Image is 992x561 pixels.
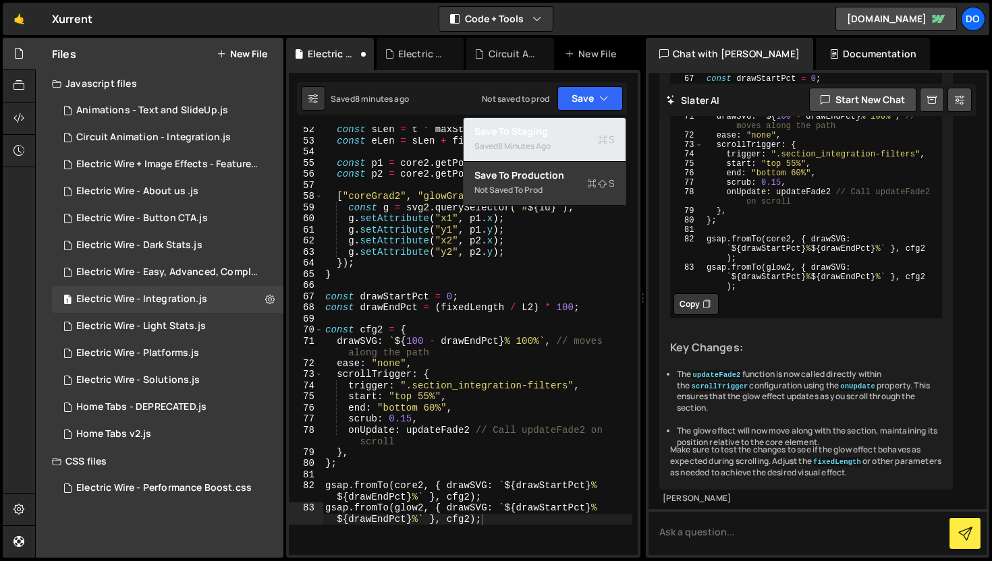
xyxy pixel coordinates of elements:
[289,180,323,191] div: 57
[474,169,615,182] div: Save to Production
[398,47,448,61] div: Electric Wire - Easy, Advanced, Complete.js
[76,266,263,278] div: Electric Wire - Easy, Advanced, Complete.js
[289,358,323,370] div: 72
[289,124,323,136] div: 52
[816,38,930,70] div: Documentation
[289,202,323,214] div: 59
[671,235,702,263] div: 82
[439,7,553,31] button: Code + Tools
[289,380,323,392] div: 74
[671,140,702,150] div: 73
[474,182,615,198] div: Not saved to prod
[835,7,957,31] a: [DOMAIN_NAME]
[76,212,208,225] div: Electric Wire - Button CTA.js
[289,403,323,414] div: 76
[671,169,702,178] div: 76
[289,369,323,380] div: 73
[52,394,283,421] div: 13741/34720.js
[36,448,283,475] div: CSS files
[671,225,702,235] div: 81
[76,374,200,386] div: Electric Wire - Solutions.js
[464,118,626,162] button: Save to StagingS Saved8 minutes ago
[671,178,702,187] div: 77
[52,367,283,394] div: 13741/39667.js
[671,159,702,169] div: 75
[52,421,283,448] div: 13741/35121.js
[289,247,323,258] div: 63
[289,280,323,291] div: 66
[289,213,323,225] div: 60
[598,133,615,146] span: S
[52,475,283,502] div: 13741/39772.css
[76,293,207,305] div: Electric Wire - Integration.js
[482,93,549,105] div: Not saved to prod
[217,49,267,59] button: New File
[673,293,719,315] button: Copy
[76,239,202,252] div: Electric Wire - Dark Stats.js
[289,469,323,481] div: 81
[671,187,702,206] div: 78
[289,258,323,269] div: 64
[666,94,720,107] h2: Slater AI
[76,105,228,117] div: Animations - Text and SlideUp.js
[557,86,623,111] button: Save
[489,47,539,61] div: Circuit Animation - Integration.js
[289,191,323,202] div: 58
[289,447,323,459] div: 79
[690,382,749,391] code: scrollTrigger
[289,169,323,180] div: 56
[671,74,702,84] div: 67
[289,314,323,325] div: 69
[671,216,702,225] div: 80
[52,47,76,61] h2: Files
[52,205,283,232] div: 13741/39731.js
[52,313,283,340] div: 13741/39781.js
[289,336,323,358] div: 71
[565,47,622,61] div: New File
[52,232,283,259] div: 13741/39773.js
[52,259,288,286] div: 13741/39793.js
[289,225,323,236] div: 61
[646,38,813,70] div: Chat with [PERSON_NAME]
[671,131,702,140] div: 72
[76,131,231,144] div: Circuit Animation - Integration.js
[289,480,323,502] div: 82
[961,7,985,31] a: Do
[498,140,551,152] div: 8 minutes ago
[663,493,949,504] div: [PERSON_NAME]
[52,124,283,151] div: 13741/45029.js
[474,125,615,138] div: Save to Staging
[671,150,702,159] div: 74
[331,93,409,105] div: Saved
[52,340,283,367] div: 13741/39729.js
[52,178,283,205] div: 13741/40873.js
[289,324,323,336] div: 70
[289,269,323,280] div: 65
[474,138,615,154] div: Saved
[289,391,323,403] div: 75
[289,235,323,247] div: 62
[3,3,36,35] a: 🤙
[36,70,283,97] div: Javascript files
[76,428,151,440] div: Home Tabs v2.js
[289,413,323,425] div: 77
[52,151,288,178] div: 13741/39792.js
[76,320,206,332] div: Electric Wire - Light Stats.js
[289,291,323,303] div: 67
[671,263,702,291] div: 83
[289,146,323,158] div: 54
[76,401,206,413] div: Home Tabs - DEPRECATED.js
[52,11,92,27] div: Xurrent
[289,302,323,314] div: 68
[670,341,942,354] h3: Key Changes:
[809,88,916,112] button: Start new chat
[839,382,877,391] code: onUpdate
[308,47,358,61] div: Electric Wire - Integration.js
[76,347,199,359] div: Electric Wire - Platforms.js
[76,185,198,198] div: Electric Wire - About us .js
[464,162,626,206] button: Save to ProductionS Not saved to prod
[52,97,283,124] div: 13741/40380.js
[289,136,323,147] div: 53
[52,286,283,313] div: Electric Wire - Integration.js
[812,457,862,467] code: fixedLength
